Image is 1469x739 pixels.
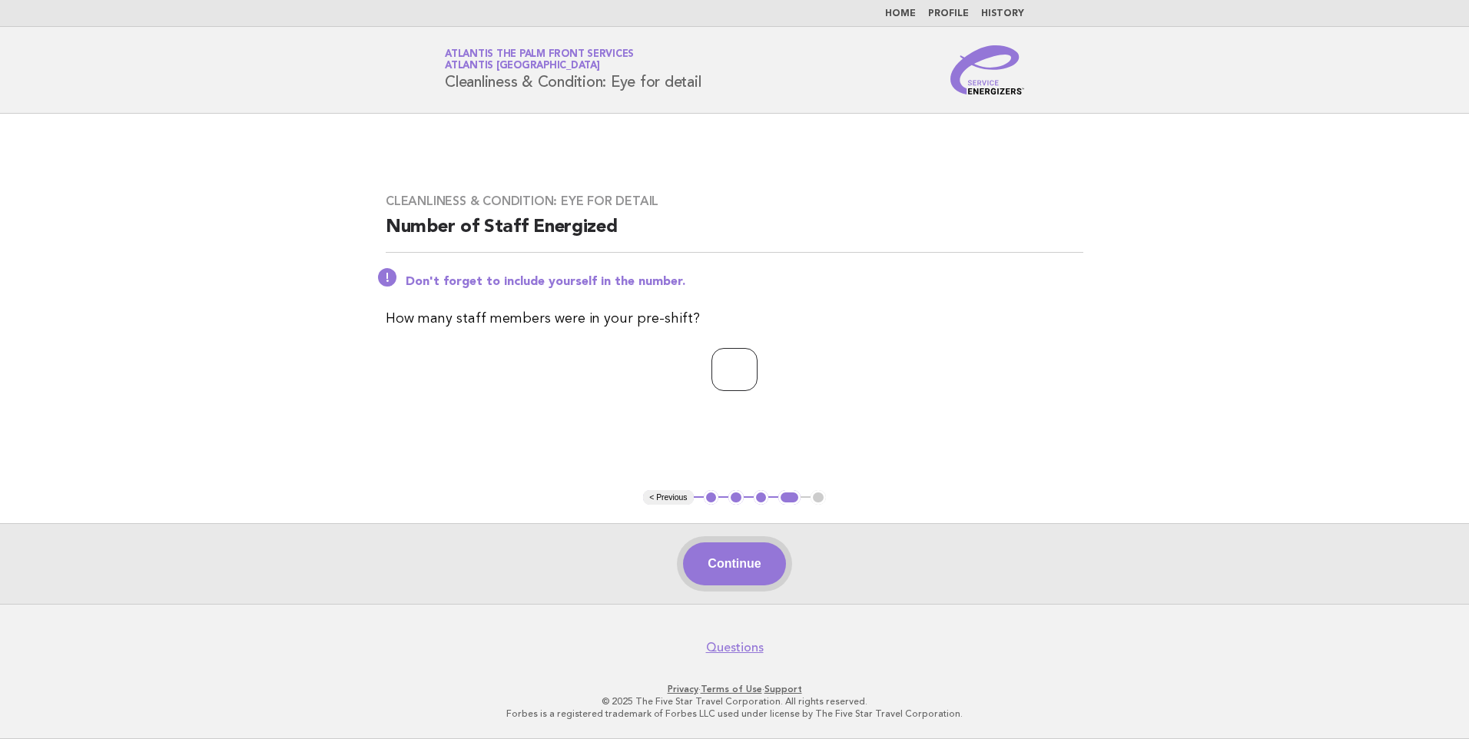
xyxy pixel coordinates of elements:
a: Support [764,684,802,694]
button: Continue [683,542,785,585]
a: Home [885,9,916,18]
a: History [981,9,1024,18]
a: Questions [706,640,764,655]
img: Service Energizers [950,45,1024,94]
a: Profile [928,9,969,18]
a: Terms of Use [701,684,762,694]
a: Privacy [668,684,698,694]
h2: Number of Staff Energized [386,215,1083,253]
p: · · [264,683,1205,695]
span: Atlantis [GEOGRAPHIC_DATA] [445,61,600,71]
p: Don't forget to include yourself in the number. [406,274,1083,290]
button: 1 [704,490,719,505]
a: Atlantis The Palm Front ServicesAtlantis [GEOGRAPHIC_DATA] [445,49,634,71]
button: < Previous [643,490,693,505]
p: Forbes is a registered trademark of Forbes LLC used under license by The Five Star Travel Corpora... [264,708,1205,720]
button: 2 [728,490,744,505]
p: How many staff members were in your pre-shift? [386,308,1083,330]
p: © 2025 The Five Star Travel Corporation. All rights reserved. [264,695,1205,708]
h3: Cleanliness & Condition: Eye for detail [386,194,1083,209]
h1: Cleanliness & Condition: Eye for detail [445,50,701,90]
button: 3 [754,490,769,505]
button: 4 [778,490,801,505]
